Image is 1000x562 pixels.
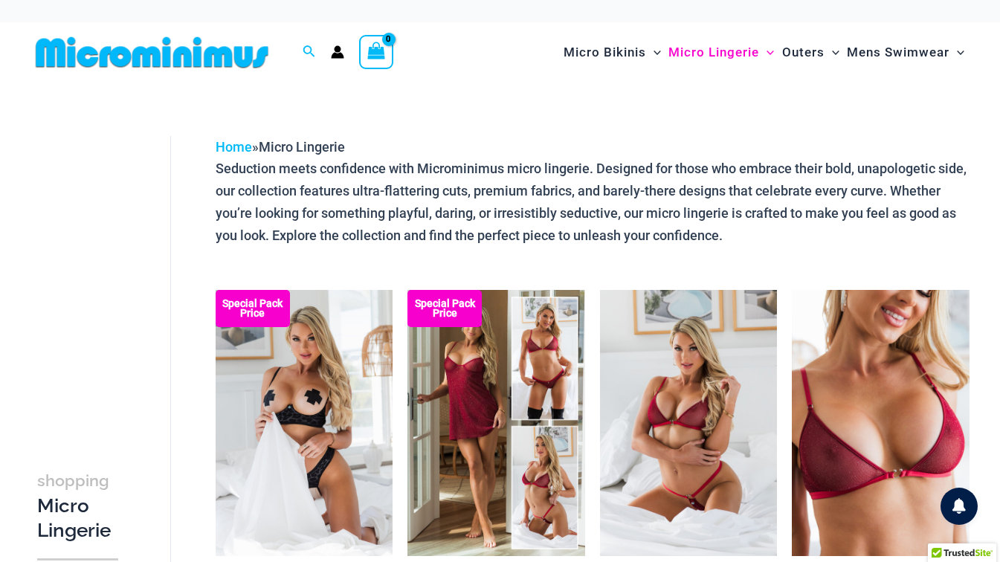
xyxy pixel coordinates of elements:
a: Micro BikinisMenu ToggleMenu Toggle [560,30,665,75]
a: View Shopping Cart, empty [359,35,393,69]
b: Special Pack Price [216,299,290,318]
h3: Micro Lingerie [37,468,118,543]
a: OutersMenu ToggleMenu Toggle [778,30,843,75]
img: Guilty Pleasures Red 1045 Bra 689 Micro 05 [600,290,778,556]
a: Home [216,139,252,155]
span: Mens Swimwear [847,33,949,71]
a: Micro LingerieMenu ToggleMenu Toggle [665,30,778,75]
span: Micro Bikinis [564,33,646,71]
img: Nights Fall Silver Leopard 1036 Bra 6046 Thong 09v2 [216,290,393,556]
span: Menu Toggle [949,33,964,71]
a: Guilty Pleasures Red 1045 Bra 689 Micro 05Guilty Pleasures Red 1045 Bra 689 Micro 06Guilty Pleasu... [600,290,778,556]
span: Menu Toggle [759,33,774,71]
iframe: TrustedSite Certified [37,124,171,421]
span: shopping [37,471,109,490]
a: Guilty Pleasures Red Collection Pack F Guilty Pleasures Red Collection Pack BGuilty Pleasures Red... [407,290,585,556]
b: Special Pack Price [407,299,482,318]
a: Account icon link [331,45,344,59]
img: Guilty Pleasures Red Collection Pack F [407,290,585,556]
img: Guilty Pleasures Red 1045 Bra 01 [792,290,970,556]
span: Micro Lingerie [259,139,345,155]
p: Seduction meets confidence with Microminimus micro lingerie. Designed for those who embrace their... [216,158,970,246]
a: Search icon link [303,43,316,62]
a: Nights Fall Silver Leopard 1036 Bra 6046 Thong 09v2 Nights Fall Silver Leopard 1036 Bra 6046 Thon... [216,290,393,556]
a: Guilty Pleasures Red 1045 Bra 01Guilty Pleasures Red 1045 Bra 02Guilty Pleasures Red 1045 Bra 02 [792,290,970,556]
span: » [216,139,345,155]
img: MM SHOP LOGO FLAT [30,36,274,69]
nav: Site Navigation [558,28,970,77]
a: Mens SwimwearMenu ToggleMenu Toggle [843,30,968,75]
span: Menu Toggle [646,33,661,71]
span: Outers [782,33,825,71]
span: Micro Lingerie [668,33,759,71]
span: Menu Toggle [825,33,839,71]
